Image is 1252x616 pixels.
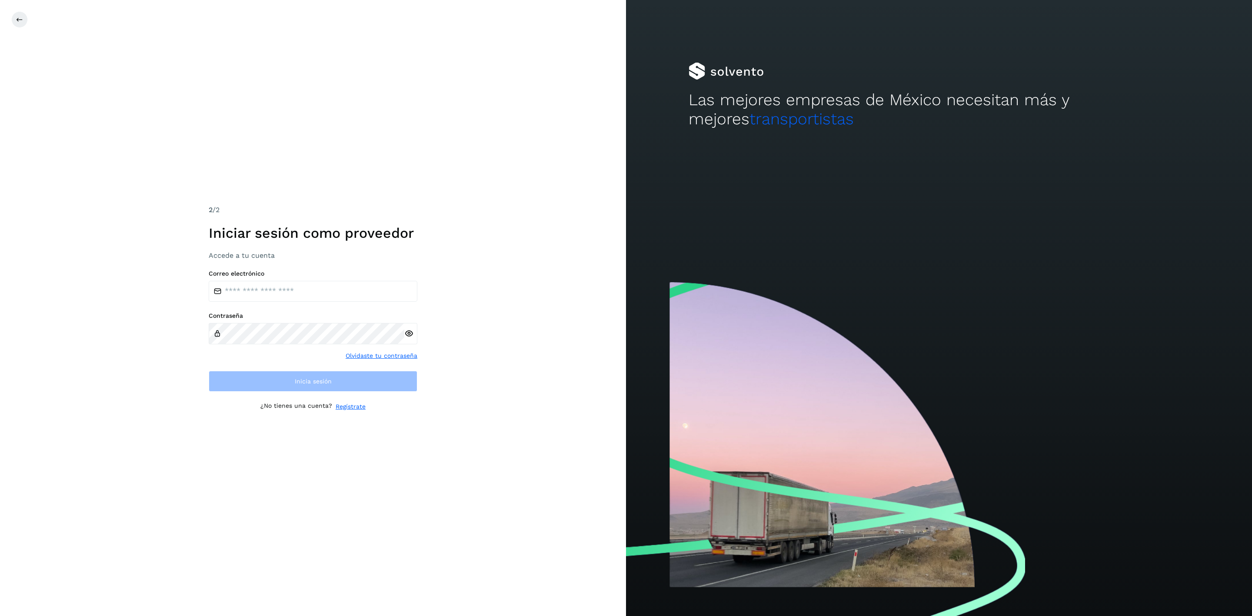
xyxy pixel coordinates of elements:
span: transportistas [749,110,854,128]
button: Inicia sesión [209,371,417,392]
label: Correo electrónico [209,270,417,277]
h2: Las mejores empresas de México necesitan más y mejores [689,90,1189,129]
p: ¿No tienes una cuenta? [260,402,332,411]
h1: Iniciar sesión como proveedor [209,225,417,241]
a: Olvidaste tu contraseña [346,351,417,360]
span: 2 [209,206,213,214]
h3: Accede a tu cuenta [209,251,417,260]
label: Contraseña [209,312,417,320]
div: /2 [209,205,417,215]
span: Inicia sesión [295,378,332,384]
a: Regístrate [336,402,366,411]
